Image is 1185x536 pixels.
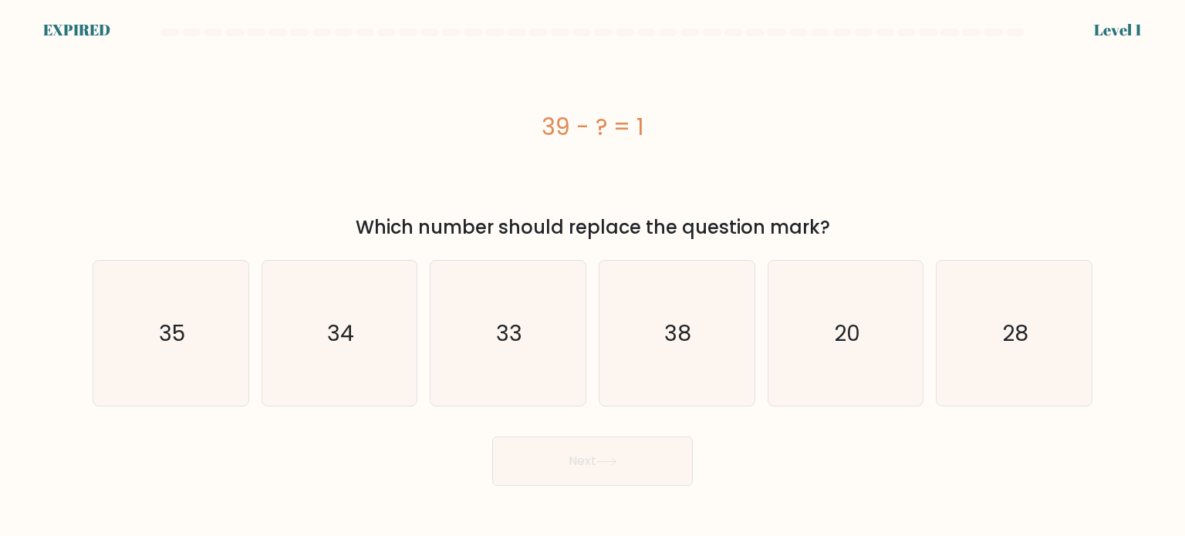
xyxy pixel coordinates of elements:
text: 28 [1002,317,1028,348]
button: Next [492,437,693,486]
div: EXPIRED [43,19,110,42]
text: 33 [497,317,523,348]
div: 39 - ? = 1 [93,110,1092,144]
text: 38 [665,317,692,348]
text: 20 [834,317,860,348]
div: Which number should replace the question mark? [102,214,1083,241]
text: 34 [327,317,354,348]
div: Level 1 [1094,19,1142,42]
text: 35 [159,317,185,348]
